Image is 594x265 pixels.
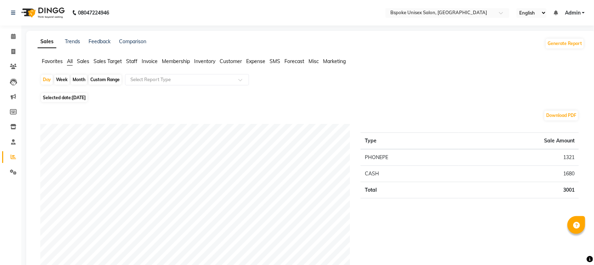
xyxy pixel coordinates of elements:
td: CASH [361,166,459,182]
span: SMS [270,58,280,64]
a: Trends [65,38,80,45]
a: Feedback [89,38,111,45]
span: Customer [220,58,242,64]
span: Staff [126,58,137,64]
span: Admin [565,9,581,17]
td: 3001 [459,182,579,198]
span: Misc [309,58,319,64]
td: 1680 [459,166,579,182]
div: Custom Range [89,75,121,85]
div: Month [71,75,87,85]
b: 08047224946 [78,3,109,23]
button: Generate Report [546,39,584,49]
span: Invoice [142,58,158,64]
span: Marketing [323,58,346,64]
th: Type [361,133,459,150]
span: Sales Target [94,58,122,64]
div: Week [54,75,69,85]
span: Selected date: [41,93,87,102]
span: Membership [162,58,190,64]
button: Download PDF [544,111,578,120]
span: Sales [77,58,89,64]
img: logo [18,3,67,23]
td: PHONEPE [361,149,459,166]
span: [DATE] [72,95,86,100]
span: Inventory [194,58,215,64]
span: All [67,58,73,64]
a: Sales [38,35,56,48]
a: Comparison [119,38,146,45]
span: Favorites [42,58,63,64]
td: 1321 [459,149,579,166]
span: Expense [246,58,265,64]
div: Day [41,75,53,85]
th: Sale Amount [459,133,579,150]
td: Total [361,182,459,198]
span: Forecast [284,58,304,64]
